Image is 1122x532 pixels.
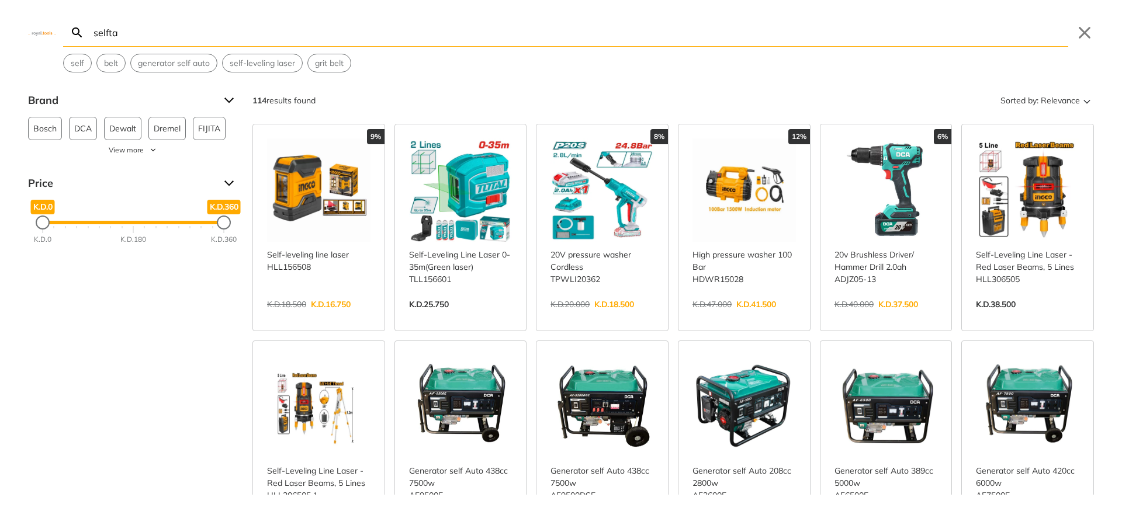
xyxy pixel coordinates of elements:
[230,57,295,69] span: self-leveling laser
[104,57,118,69] span: belt
[28,117,62,140] button: Bosch
[650,129,668,144] div: 8%
[36,215,50,230] div: Minimum Price
[28,91,215,110] span: Brand
[28,174,215,193] span: Price
[63,54,92,72] div: Suggestion: self
[148,117,186,140] button: Dremel
[28,30,56,35] img: Close
[109,117,136,140] span: Dewalt
[1041,91,1080,110] span: Relevance
[96,54,126,72] div: Suggestion: belt
[69,117,97,140] button: DCA
[252,91,316,110] div: results found
[307,54,351,72] div: Suggestion: grit belt
[120,234,146,245] div: K.D.180
[74,117,92,140] span: DCA
[315,57,344,69] span: grit belt
[211,234,237,245] div: K.D.360
[71,57,84,69] span: self
[222,54,303,72] div: Suggestion: self-leveling laser
[193,117,226,140] button: FIJITA
[70,26,84,40] svg: Search
[367,129,385,144] div: 9%
[109,145,144,155] span: View more
[788,129,810,144] div: 12%
[223,54,302,72] button: Select suggestion: self-leveling laser
[217,215,231,230] div: Maximum Price
[28,145,238,155] button: View more
[33,117,57,140] span: Bosch
[130,54,217,72] div: Suggestion: generator self auto
[97,54,125,72] button: Select suggestion: belt
[34,234,51,245] div: K.D.0
[252,95,266,106] strong: 114
[198,117,220,140] span: FIJITA
[1080,93,1094,107] svg: Sort
[64,54,91,72] button: Select suggestion: self
[104,117,141,140] button: Dewalt
[91,19,1068,46] input: Search…
[998,91,1094,110] button: Sorted by:Relevance Sort
[131,54,217,72] button: Select suggestion: generator self auto
[934,129,951,144] div: 6%
[138,57,210,69] span: generator self auto
[308,54,351,72] button: Select suggestion: grit belt
[1075,23,1094,42] button: Close
[154,117,181,140] span: Dremel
